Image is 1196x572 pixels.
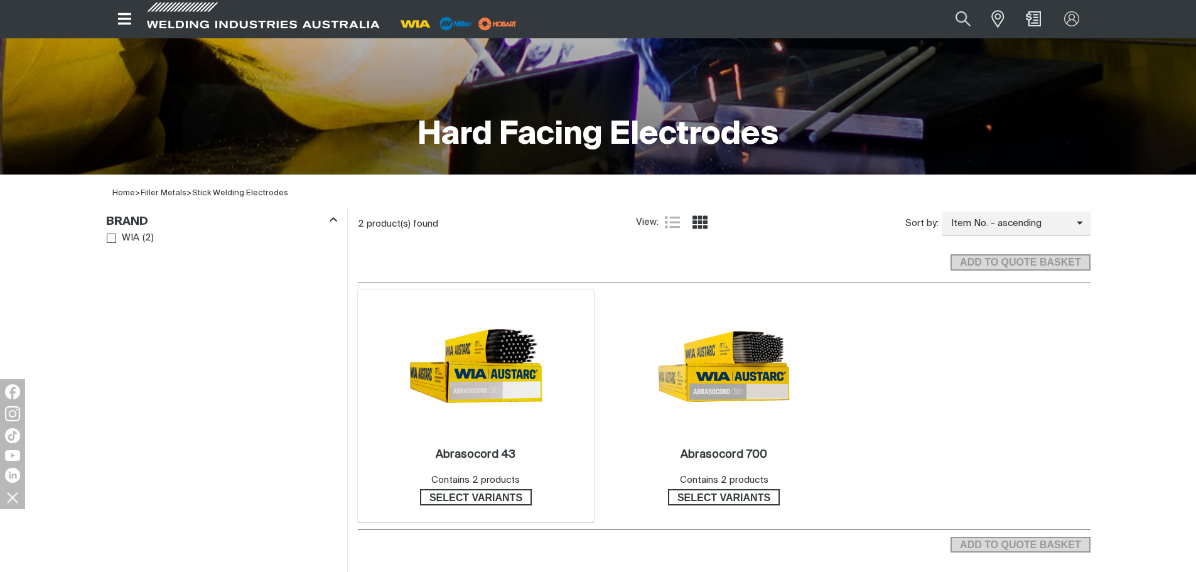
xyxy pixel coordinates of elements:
a: Select variants of Abrasocord 43 [420,489,532,505]
span: ADD TO QUOTE BASKET [952,537,1089,553]
h2: Abrasocord 43 [436,449,515,460]
a: Select variants of Abrasocord 700 [668,489,780,505]
section: Product list controls [358,208,1091,240]
aside: Filters [106,208,337,247]
img: Abrasocord 700 [657,299,791,433]
img: LinkedIn [5,468,20,483]
img: miller [475,14,520,33]
ul: Brand [107,230,337,247]
span: product(s) found [367,219,438,229]
button: Add selected products to the shopping cart [951,254,1090,271]
img: Facebook [5,384,20,399]
section: Add to cart control [951,533,1090,553]
img: TikTok [5,428,20,443]
span: View: [636,215,659,230]
input: Product name or item number... [926,5,984,33]
a: Filler Metals [141,189,186,197]
span: ADD TO QUOTE BASKET [952,254,1089,271]
span: > [186,189,192,197]
div: Contains 2 products [431,473,520,488]
a: Home [112,189,135,197]
span: > [135,189,141,197]
span: ( 2 ) [143,231,154,246]
a: Abrasocord 700 [681,448,767,462]
span: Item No. - ascending [942,217,1077,231]
a: WIA [107,230,140,247]
img: hide socials [2,487,23,508]
span: Select variants [669,489,778,505]
img: YouTube [5,450,20,461]
img: Instagram [5,406,20,421]
a: Abrasocord 43 [436,448,515,462]
a: Shopping cart (0 product(s)) [1023,11,1043,26]
a: List view [665,215,680,230]
div: Brand [106,212,337,229]
div: 2 [358,218,636,230]
a: miller [475,19,520,28]
button: Search products [942,5,984,33]
h2: Abrasocord 700 [681,449,767,460]
h3: Brand [106,215,148,229]
a: Stick Welding Electrodes [192,189,288,197]
img: Abrasocord 43 [409,299,543,433]
section: Add to cart control [358,240,1091,274]
span: Select variants [421,489,531,505]
h1: Hard Facing Electrodes [418,115,778,156]
span: WIA [122,231,139,246]
button: Add selected products to the shopping cart [951,537,1090,553]
span: Sort by: [905,217,939,231]
div: Contains 2 products [680,473,768,488]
